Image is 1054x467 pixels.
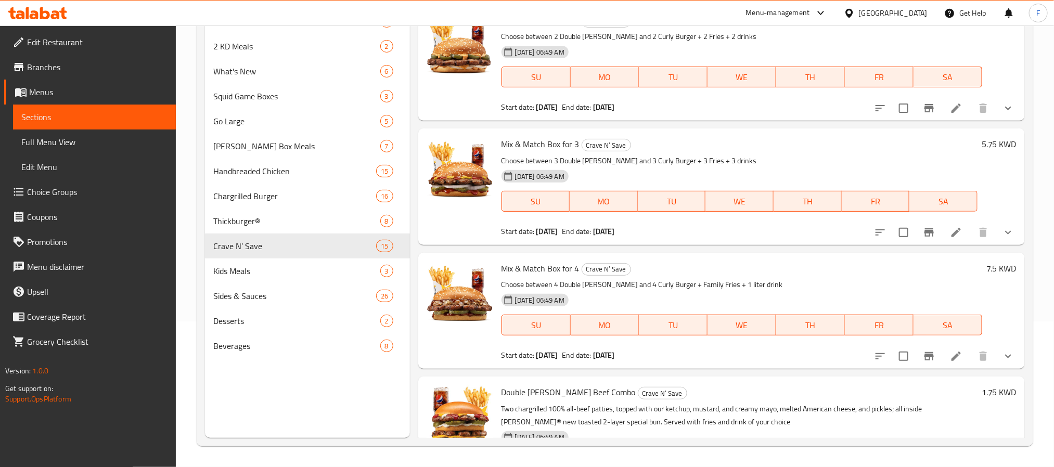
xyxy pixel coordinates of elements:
span: [DATE] 06:49 AM [511,172,569,181]
div: [PERSON_NAME] Box Meals7 [205,134,410,159]
nav: Menu sections [205,5,410,362]
span: WE [712,318,772,333]
span: Squid Game Boxes [213,90,380,102]
a: Support.OpsPlatform [5,392,71,406]
span: Mix & Match Box for 3 [502,136,580,152]
span: Coupons [27,211,168,223]
span: Crave N’ Save [213,240,377,252]
h6: 7.5 KWD [986,261,1017,276]
a: Promotions [4,229,176,254]
div: Sides & Sauces26 [205,283,410,308]
svg: Show Choices [1002,226,1014,239]
span: TU [643,318,703,333]
span: WE [710,194,769,209]
button: FR [842,191,910,212]
span: Edit Restaurant [27,36,168,48]
div: items [380,40,393,53]
span: SA [918,70,978,85]
div: Thickburger®8 [205,209,410,233]
a: Menus [4,80,176,105]
span: 15 [377,166,392,176]
span: Choice Groups [27,186,168,198]
button: SA [909,191,978,212]
div: Thickburger® [213,215,380,227]
button: TH [776,315,845,335]
a: Edit Menu [13,154,176,179]
span: 7 [381,141,393,151]
span: [DATE] 06:49 AM [511,47,569,57]
div: Sides & Sauces [213,290,377,302]
button: SU [502,191,570,212]
img: Mix & Match Box for 3 [427,137,493,203]
a: Edit Restaurant [4,30,176,55]
div: items [380,215,393,227]
span: Select to update [893,97,915,119]
span: 16 [377,191,392,201]
button: FR [845,315,914,335]
b: [DATE] [536,100,558,114]
span: 8 [381,341,393,351]
span: End date: [562,100,591,114]
b: [DATE] [593,348,615,362]
span: SA [918,318,978,333]
span: Crave N’ Save [638,387,687,399]
span: SU [506,70,567,85]
span: Double [PERSON_NAME] Beef Combo [502,384,636,400]
span: End date: [562,225,591,238]
button: WE [705,191,774,212]
span: SU [506,318,567,333]
span: TU [642,194,702,209]
div: 2 KD Meals [213,40,380,53]
span: Grocery Checklist [27,335,168,348]
span: Start date: [502,348,535,362]
div: Chargrilled Burger16 [205,184,410,209]
div: items [380,65,393,77]
span: Menu disclaimer [27,261,168,273]
span: Promotions [27,236,168,248]
span: Mix & Match Box for 4 [502,261,580,276]
button: WE [708,67,776,87]
p: Two chargrilled 100% all-beef patties, topped with our ketchup, mustard, and creamy mayo, melted ... [502,403,978,429]
svg: Show Choices [1002,102,1014,114]
p: Choose between 2 Double [PERSON_NAME] and 2 Curly Burger + 2 Fries + 2 drinks [502,30,982,43]
span: End date: [562,348,591,362]
button: sort-choices [868,344,893,369]
span: 1.0.0 [32,364,48,378]
button: TU [639,315,708,335]
span: 6 [381,67,393,76]
div: items [376,165,393,177]
b: [DATE] [536,348,558,362]
a: Edit menu item [950,226,962,239]
svg: Show Choices [1002,350,1014,362]
button: WE [708,315,776,335]
span: Go Large [213,115,380,127]
button: TU [638,191,706,212]
span: Select to update [893,345,915,367]
div: Hardee’s Box Meals [213,140,380,152]
div: items [376,240,393,252]
span: Upsell [27,286,168,298]
span: TH [780,318,841,333]
div: 2 KD Meals2 [205,34,410,59]
a: Grocery Checklist [4,329,176,354]
span: FR [846,194,906,209]
a: Coverage Report [4,304,176,329]
button: Branch-specific-item [917,96,942,121]
span: TU [643,70,703,85]
button: FR [845,67,914,87]
div: items [380,115,393,127]
button: SU [502,67,571,87]
div: Beverages8 [205,333,410,358]
span: Edit Menu [21,161,168,173]
span: Get support on: [5,382,53,395]
button: delete [971,96,996,121]
button: TH [776,67,845,87]
button: Branch-specific-item [917,220,942,245]
button: SA [914,315,982,335]
div: items [376,190,393,202]
span: 3 [381,266,393,276]
span: Branches [27,61,168,73]
span: Crave N’ Save [582,263,631,275]
div: items [376,290,393,302]
div: Crave N’ Save15 [205,233,410,258]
